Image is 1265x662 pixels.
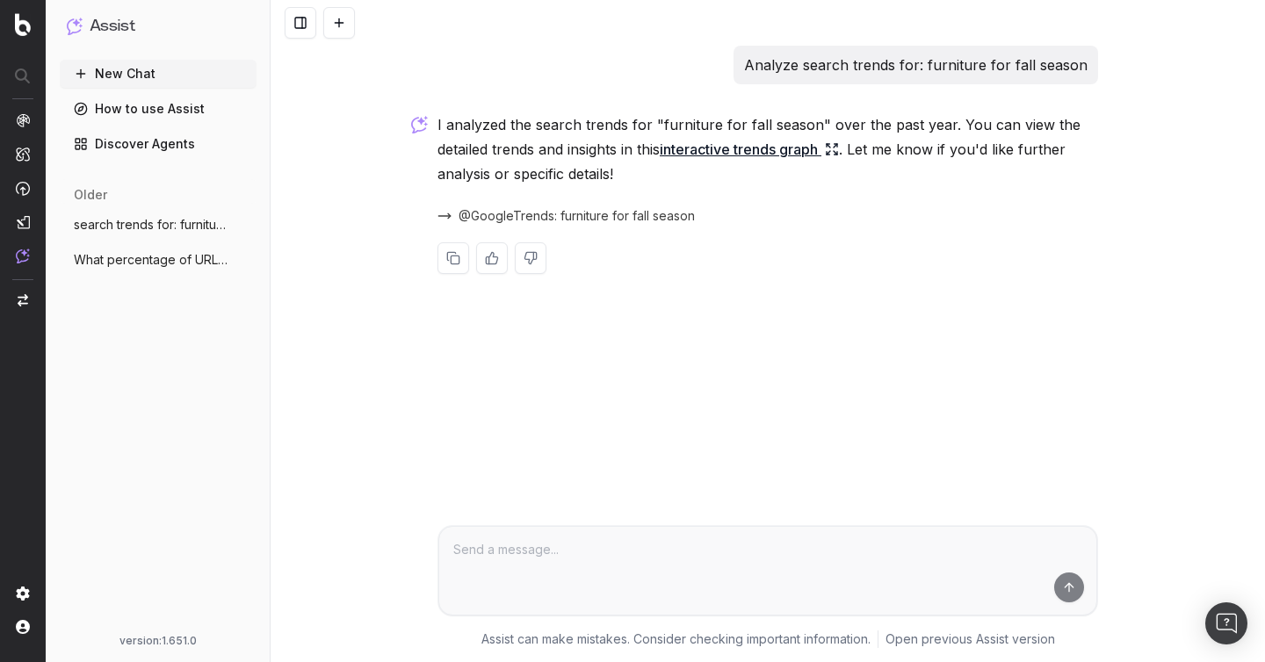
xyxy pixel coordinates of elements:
[16,620,30,634] img: My account
[437,207,716,225] button: @GoogleTrends: furniture for fall season
[15,13,31,36] img: Botify logo
[459,207,695,225] span: @GoogleTrends: furniture for fall season
[60,211,257,239] button: search trends for: furniture for fall se
[16,215,30,229] img: Studio
[885,630,1055,648] a: Open previous Assist version
[90,14,135,39] h1: Assist
[437,112,1098,186] p: I analyzed the search trends for "furniture for fall season" over the past year. You can view the...
[67,18,83,34] img: Assist
[660,137,839,162] a: interactive trends graph
[67,634,249,648] div: version: 1.651.0
[60,60,257,88] button: New Chat
[481,630,871,648] p: Assist can make mistakes. Consider checking important information.
[74,251,228,269] span: What percentage of URLs crawled by [PERSON_NAME]
[74,186,107,204] span: older
[60,95,257,123] a: How to use Assist
[60,130,257,158] a: Discover Agents
[1205,602,1247,644] div: Open Intercom Messenger
[744,53,1088,77] p: Analyze search trends for: furniture for fall season
[16,586,30,601] img: Setting
[16,248,30,263] img: Assist
[16,147,30,162] img: Intelligence
[16,113,30,127] img: Analytics
[60,246,257,274] button: What percentage of URLs crawled by [PERSON_NAME]
[67,14,249,39] button: Assist
[18,294,28,306] img: Switch project
[16,181,30,196] img: Activation
[411,116,428,133] img: Botify assist logo
[74,216,228,234] span: search trends for: furniture for fall se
